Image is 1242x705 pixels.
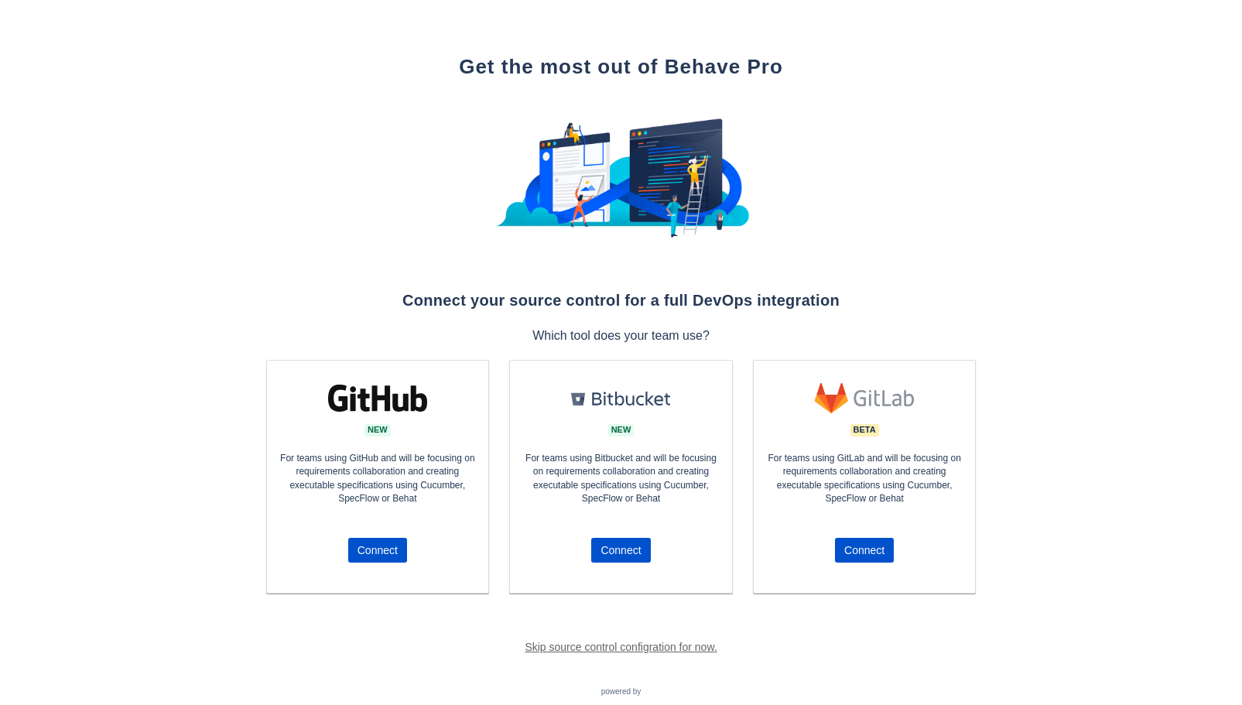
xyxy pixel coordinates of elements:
[571,392,670,406] img: svg+xml;base64,PHN2ZyB4bWxucz0iaHR0cDovL3d3dy53My5vcmcvMjAwMC9zdmciIHhtbG5zOnhsaW5rPSJodHRwOi8vd3...
[262,54,980,80] h1: Get the most out of Behave Pro
[494,103,749,254] img: 11222ea1c9beac435c9fbe98ea237223.png
[525,641,717,653] a: Skip source control configration for now.
[608,426,635,434] span: new
[761,445,968,538] p: For teams using GitLab and will be focusing on requirements collaboration and creating executable...
[815,383,914,413] img: svg+xml;base64,PHN2ZyB4bWxucz0iaHR0cDovL3d3dy53My5vcmcvMjAwMC9zdmciIGRhdGEtbmFtZT0ibG9nbyBhcnQiIH...
[262,289,980,312] h2: Connect your source control for a full DevOps integration
[364,426,391,434] span: new
[591,538,650,563] button: Connect
[850,426,879,434] span: Beta
[262,327,980,345] p: Which tool does your team use?
[518,445,724,538] p: For teams using Bitbucket and will be focusing on requirements collaboration and creating executa...
[275,445,481,538] p: For teams using GitHub and will be focusing on requirements collaboration and creating executable...
[358,538,398,563] span: Connect
[835,538,894,563] button: Connect
[348,538,407,563] button: Connect
[844,538,884,563] span: Connect
[328,385,427,412] img: svg+xml;base64,PD94bWwgdmVyc2lvbj0iMS4wIiBlbmNvZGluZz0iVVRGLTgiIHN0YW5kYWxvbmU9Im5vIj8+Cjxzdmcgd2...
[600,538,641,563] span: Connect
